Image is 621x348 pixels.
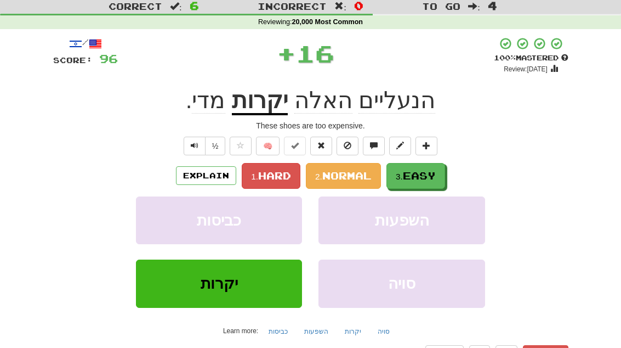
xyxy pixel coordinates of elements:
small: Learn more: [223,327,258,335]
span: יקרות [201,275,238,292]
span: Correct [109,1,162,12]
button: כביסות [136,197,302,244]
button: 🧠 [256,137,280,155]
button: 3.Easy [386,163,445,189]
button: יקרות [339,323,367,340]
small: Review: [DATE] [504,65,548,73]
button: כביסות [263,323,294,340]
div: Text-to-speech controls [181,137,226,155]
div: Mastered [494,53,568,63]
span: השפעות [375,212,429,229]
span: : [334,2,346,11]
button: 1.Hard [242,163,300,189]
div: / [53,37,118,50]
span: Hard [258,170,291,182]
button: Explain [176,166,236,185]
strong: 20,000 Most Common [292,18,363,26]
small: 2. [315,172,322,181]
button: השפעות [298,323,334,340]
button: סויה [372,323,396,340]
button: Set this sentence to 100% Mastered (alt+m) [284,137,306,155]
button: Discuss sentence (alt+u) [363,137,385,155]
span: + [277,37,296,70]
button: Play sentence audio (ctl+space) [184,137,206,155]
span: 100 % [494,53,516,62]
span: : [468,2,480,11]
button: Favorite sentence (alt+f) [230,137,252,155]
button: Edit sentence (alt+d) [389,137,411,155]
button: יקרות [136,260,302,307]
small: 3. [396,172,403,181]
span: Score: [53,55,93,65]
button: סויה [318,260,485,307]
span: . [186,87,232,114]
span: Easy [403,170,436,182]
button: ½ [205,137,226,155]
button: 2.Normal [306,163,381,189]
span: 96 [99,52,118,65]
span: סויה [388,275,415,292]
button: Add to collection (alt+a) [415,137,437,155]
u: יקרות [232,87,288,115]
button: Reset to 0% Mastered (alt+r) [310,137,332,155]
button: Ignore sentence (alt+i) [337,137,358,155]
span: Incorrect [258,1,327,12]
span: Normal [322,170,372,182]
span: מדי [192,87,225,114]
span: האלה [294,87,352,114]
span: To go [422,1,460,12]
span: הנעליים [358,87,435,114]
span: : [170,2,182,11]
span: 16 [296,40,334,67]
span: כביסות [197,212,241,229]
div: These shoes are too expensive. [53,120,568,131]
small: 1. [251,172,258,181]
button: השפעות [318,197,485,244]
